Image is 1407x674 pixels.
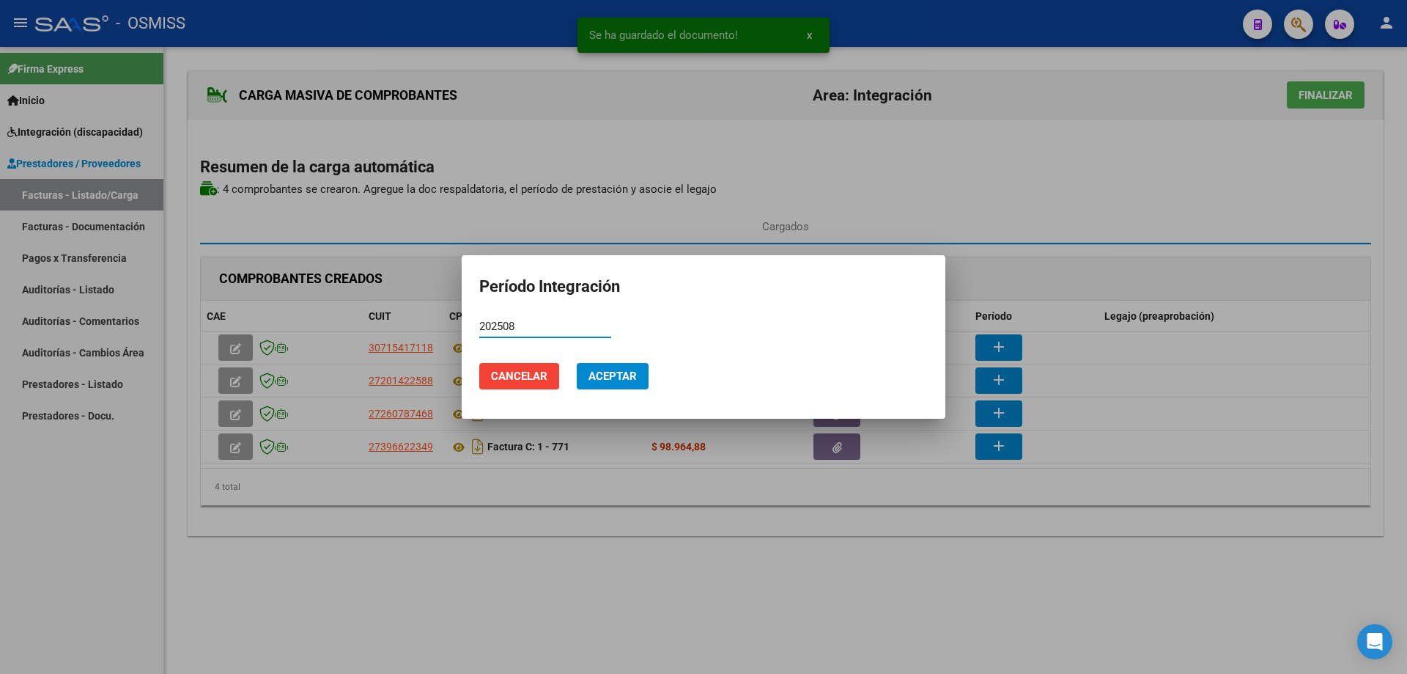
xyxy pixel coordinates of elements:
[1357,624,1392,659] div: Open Intercom Messenger
[491,370,547,383] span: Cancelar
[479,273,928,301] h2: Período Integración
[588,370,637,383] span: Aceptar
[479,363,559,389] button: Cancelar
[577,363,649,389] button: Aceptar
